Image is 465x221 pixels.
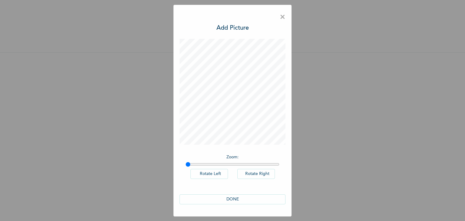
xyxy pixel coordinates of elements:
span: Please add a recent Passport Photograph [178,111,287,136]
button: DONE [180,194,285,204]
button: Rotate Left [190,169,228,179]
span: × [280,11,285,24]
h3: Add Picture [216,24,249,33]
button: Rotate Right [237,169,275,179]
p: Zoom : [186,154,279,160]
